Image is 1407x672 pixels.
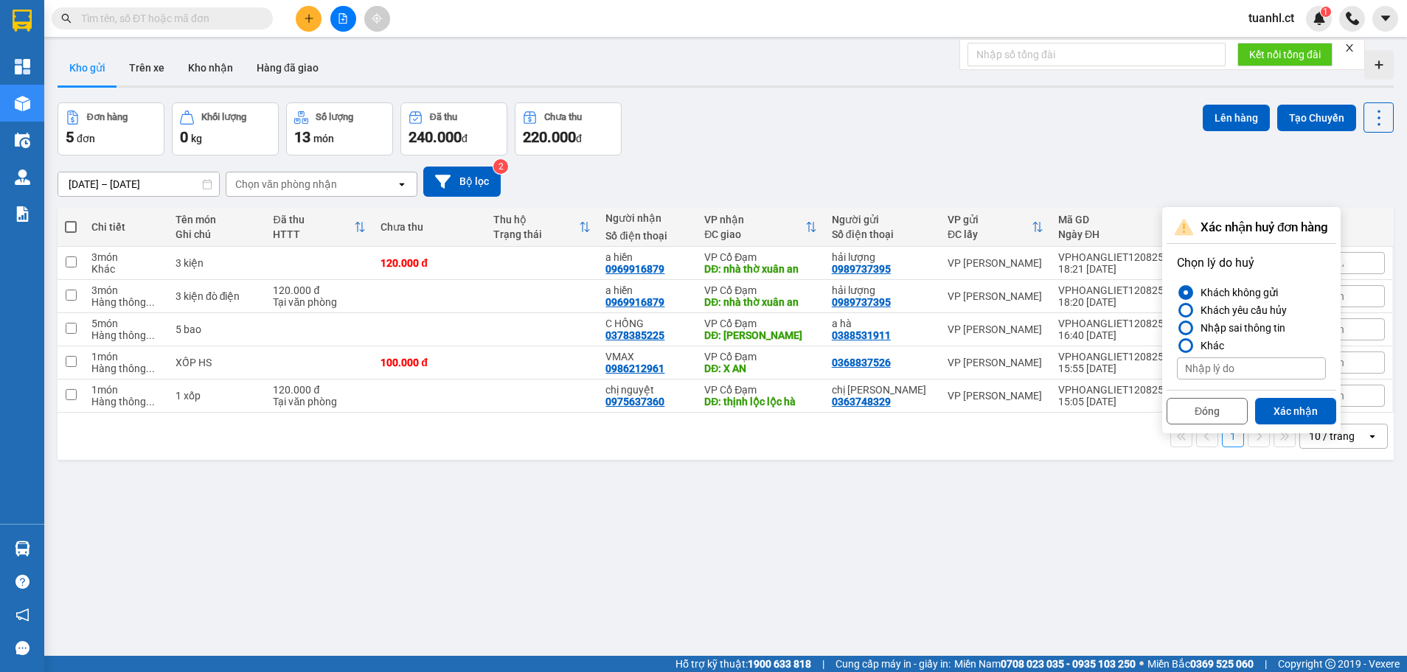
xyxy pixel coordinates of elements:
span: question-circle [15,575,29,589]
button: caret-down [1372,6,1398,32]
sup: 2 [493,159,508,174]
div: a hiền [605,251,689,263]
div: 3 món [91,251,161,263]
div: 0363748329 [832,396,891,407]
span: Hỗ trợ kỹ thuật: [675,656,811,672]
span: plus [304,13,314,24]
span: caret-down [1379,12,1392,25]
img: logo-vxr [13,10,32,32]
button: 1 [1222,425,1244,447]
div: VP [PERSON_NAME] [948,257,1043,269]
div: 0986212961 [605,363,664,374]
span: Cung cấp máy in - giấy in: [835,656,951,672]
span: | [822,656,824,672]
button: aim [364,6,390,32]
span: Miền Nam [954,656,1136,672]
th: Toggle SortBy [265,208,373,247]
div: 120.000 đ [381,257,479,269]
p: Chọn lý do huỷ [1177,254,1326,272]
div: 1 món [91,384,161,396]
div: 1 món [91,351,161,363]
div: 3 món [91,284,161,296]
div: a hiền [605,284,689,296]
span: file-add [338,13,348,24]
div: Chưa thu [544,112,582,122]
div: 120.000 đ [273,384,366,396]
div: Trạng thái [493,228,580,240]
div: ĐC giao [704,228,805,240]
div: 0368837526 [832,357,891,368]
span: 220.000 [523,128,576,146]
span: 13 [294,128,310,146]
div: Tại văn phòng [273,296,366,308]
div: C HỒNG [605,318,689,329]
input: Nhập lý do [1177,357,1326,379]
th: Toggle SortBy [486,208,599,247]
svg: open [1366,430,1378,442]
div: Nhập sai thông tin [1195,319,1285,337]
div: Hàng thông thường [91,363,161,374]
div: a hà [832,318,933,329]
div: chị thanh [832,384,933,396]
div: Hàng thông thường [91,396,161,407]
span: aim [372,13,382,24]
div: VMAX [605,351,689,363]
div: Tại văn phòng [273,396,366,407]
div: Người nhận [605,212,689,224]
div: Tạo kho hàng mới [1364,50,1394,80]
div: 15:55 [DATE] [1058,363,1187,374]
span: 1 [1323,7,1328,17]
span: copyright [1325,659,1335,669]
div: VP [PERSON_NAME] [948,290,1043,302]
span: ... [146,329,155,341]
div: XỐP HS [176,357,259,368]
strong: 0369 525 060 [1190,658,1254,670]
div: HTTT [273,228,354,240]
div: VP Cổ Đạm [704,351,817,363]
button: Lên hàng [1203,105,1270,131]
div: 16:40 [DATE] [1058,329,1187,341]
input: Tìm tên, số ĐT hoặc mã đơn [81,10,255,27]
button: Kho gửi [58,50,117,85]
span: kg [191,133,202,144]
button: Bộ lọc [423,167,501,197]
div: VP gửi [948,214,1032,225]
div: Thu hộ [493,214,580,225]
button: file-add [330,6,356,32]
div: VP Cổ Đạm [704,384,817,396]
div: Đã thu [430,112,457,122]
button: Xác nhận [1255,398,1336,424]
div: Chọn văn phòng nhận [235,177,337,192]
span: ... [146,296,155,308]
div: VP [PERSON_NAME] [948,323,1043,335]
div: VP Cổ Đạm [704,251,817,263]
div: 1 xốp [176,390,259,402]
div: VPHOANGLIET1208250139 [1058,351,1187,363]
div: 3 kiện đò điện [176,290,259,302]
span: 5 [66,128,74,146]
div: Khối lượng [201,112,246,122]
div: DĐ: nhà thờ xuân an [704,296,817,308]
div: 15:05 [DATE] [1058,396,1187,407]
div: 18:21 [DATE] [1058,263,1187,275]
div: VPHOANGLIET1208250166 [1058,284,1187,296]
div: VP nhận [704,214,805,225]
div: 10 / trang [1309,429,1355,444]
button: Đơn hàng5đơn [58,102,164,155]
span: Miền Bắc [1147,656,1254,672]
div: VPHOANGLIET1208250168 [1058,251,1187,263]
svg: open [396,178,408,190]
div: 100.000 đ [381,357,479,368]
button: plus [296,6,322,32]
button: Khối lượng0kg [172,102,279,155]
div: Ghi chú [176,228,259,240]
span: đơn [77,133,95,144]
button: Chưa thu220.000đ [515,102,622,155]
button: Hàng đã giao [245,50,330,85]
span: tuanhl.ct [1237,9,1306,27]
button: Kho nhận [176,50,245,85]
span: ⚪️ [1139,661,1144,667]
div: 3 kiện [176,257,259,269]
img: warehouse-icon [15,133,30,148]
button: Tạo Chuyến [1277,105,1356,131]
